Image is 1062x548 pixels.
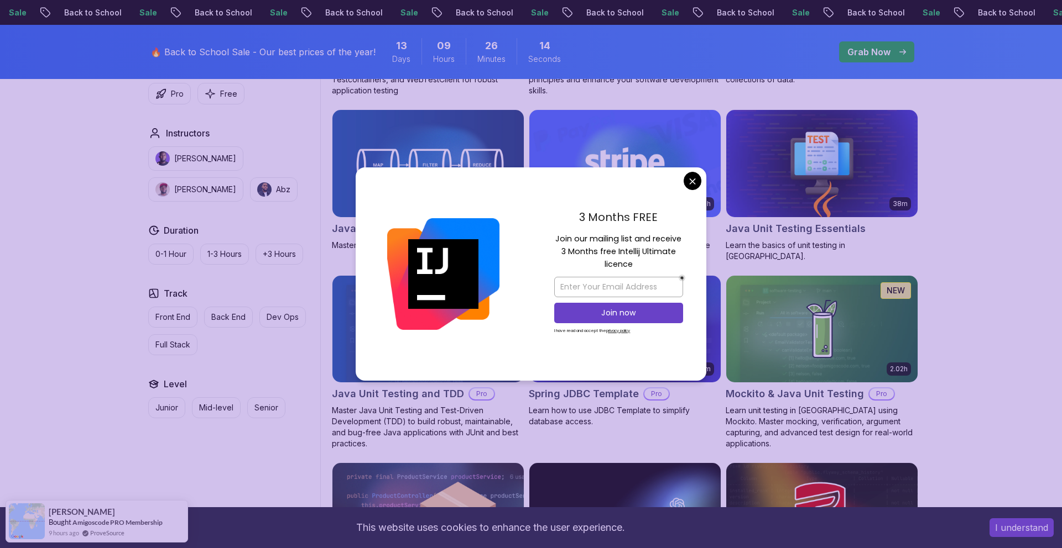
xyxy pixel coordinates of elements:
[211,312,246,323] p: Back End
[79,7,114,18] p: Sale
[209,7,244,18] p: Sale
[155,312,190,323] p: Front End
[49,507,115,517] span: [PERSON_NAME]
[164,287,188,300] h2: Track
[155,339,190,350] p: Full Stack
[433,54,455,65] span: Hours
[276,184,290,195] p: Abz
[656,7,731,18] p: Back to School
[3,7,79,18] p: Back to School
[990,518,1054,537] button: Accept cookies
[332,386,464,402] h2: Java Unit Testing and TDD
[174,184,236,195] p: [PERSON_NAME]
[992,7,1028,18] p: Sale
[529,63,721,96] p: Master Java's object-oriented programming principles and enhance your software development skills.
[90,528,124,538] a: ProveSource
[477,54,506,65] span: Minutes
[726,221,866,236] h2: Java Unit Testing Essentials
[166,127,210,140] h2: Instructors
[155,249,186,260] p: 0-1 Hour
[257,182,272,197] img: instructor img
[847,45,891,59] p: Grab Now
[887,285,905,296] p: NEW
[731,7,767,18] p: Sale
[332,63,524,96] p: Master Java integration testing with Spring Boot, Testcontainers, and WebTestClient for robust ap...
[9,503,45,539] img: provesource social proof notification image
[263,249,296,260] p: +3 Hours
[332,405,524,449] p: Master Java Unit Testing and Test-Driven Development (TDD) to build robust, maintainable, and bug...
[726,276,918,383] img: Mockito & Java Unit Testing card
[264,7,340,18] p: Back to School
[726,405,918,449] p: Learn unit testing in [GEOGRAPHIC_DATA] using Mockito. Master mocking, verification, argument cap...
[332,109,524,251] a: Java Streams card2.08hJava StreamsProMaster Data Processing with Java Streams
[148,146,243,171] button: instructor img[PERSON_NAME]
[332,110,524,217] img: Java Streams card
[49,528,79,538] span: 9 hours ago
[8,515,973,540] div: This website uses cookies to enhance the user experience.
[72,518,163,526] a: Amigoscode PRO Membership
[267,312,299,323] p: Dev Ops
[254,402,278,413] p: Senior
[726,109,918,262] a: Java Unit Testing Essentials card38mJava Unit Testing EssentialsLearn the basics of unit testing ...
[155,182,170,197] img: instructor img
[601,7,636,18] p: Sale
[893,199,908,208] p: 38m
[470,388,494,399] p: Pro
[247,397,285,418] button: Senior
[192,397,241,418] button: Mid-level
[250,177,298,202] button: instructor imgAbz
[395,7,470,18] p: Back to School
[49,518,71,526] span: Bought
[207,249,242,260] p: 1-3 Hours
[644,388,669,399] p: Pro
[148,334,197,355] button: Full Stack
[528,54,561,65] span: Seconds
[148,397,185,418] button: Junior
[134,7,209,18] p: Back to School
[862,7,897,18] p: Sale
[199,402,233,413] p: Mid-level
[529,405,721,427] p: Learn how to use JDBC Template to simplify database access.
[148,177,243,202] button: instructor img[PERSON_NAME]
[259,307,306,328] button: Dev Ops
[726,240,918,262] p: Learn the basics of unit testing in [GEOGRAPHIC_DATA].
[332,240,524,251] p: Master Data Processing with Java Streams
[529,386,639,402] h2: Spring JDBC Template
[164,224,199,237] h2: Duration
[539,38,550,54] span: 14 Seconds
[787,7,862,18] p: Back to School
[148,307,197,328] button: Front End
[525,7,601,18] p: Back to School
[164,377,187,391] h2: Level
[332,276,524,383] img: Java Unit Testing and TDD card
[485,38,498,54] span: 26 Minutes
[437,38,451,54] span: 9 Hours
[726,386,864,402] h2: Mockito & Java Unit Testing
[155,151,170,166] img: instructor img
[220,88,237,99] p: Free
[148,83,191,104] button: Pro
[524,107,725,219] img: Stripe Checkout card
[917,7,992,18] p: Back to School
[155,402,178,413] p: Junior
[332,275,524,450] a: Java Unit Testing and TDD card2.75hNEWJava Unit Testing and TDDProMaster Java Unit Testing and Te...
[470,7,506,18] p: Sale
[529,109,721,262] a: Stripe Checkout card1.42hStripe CheckoutProAccept payments from your customers with Stripe Checkout.
[726,275,918,450] a: Mockito & Java Unit Testing card2.02hNEWMockito & Java Unit TestingProLearn unit testing in [GEOG...
[197,83,244,104] button: Free
[392,54,410,65] span: Days
[148,244,194,265] button: 0-1 Hour
[256,244,303,265] button: +3 Hours
[890,365,908,373] p: 2.02h
[171,88,184,99] p: Pro
[396,38,407,54] span: 13 Days
[332,221,399,236] h2: Java Streams
[200,244,249,265] button: 1-3 Hours
[204,307,253,328] button: Back End
[726,110,918,217] img: Java Unit Testing Essentials card
[174,153,236,164] p: [PERSON_NAME]
[150,45,376,59] p: 🔥 Back to School Sale - Our best prices of the year!
[340,7,375,18] p: Sale
[870,388,894,399] p: Pro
